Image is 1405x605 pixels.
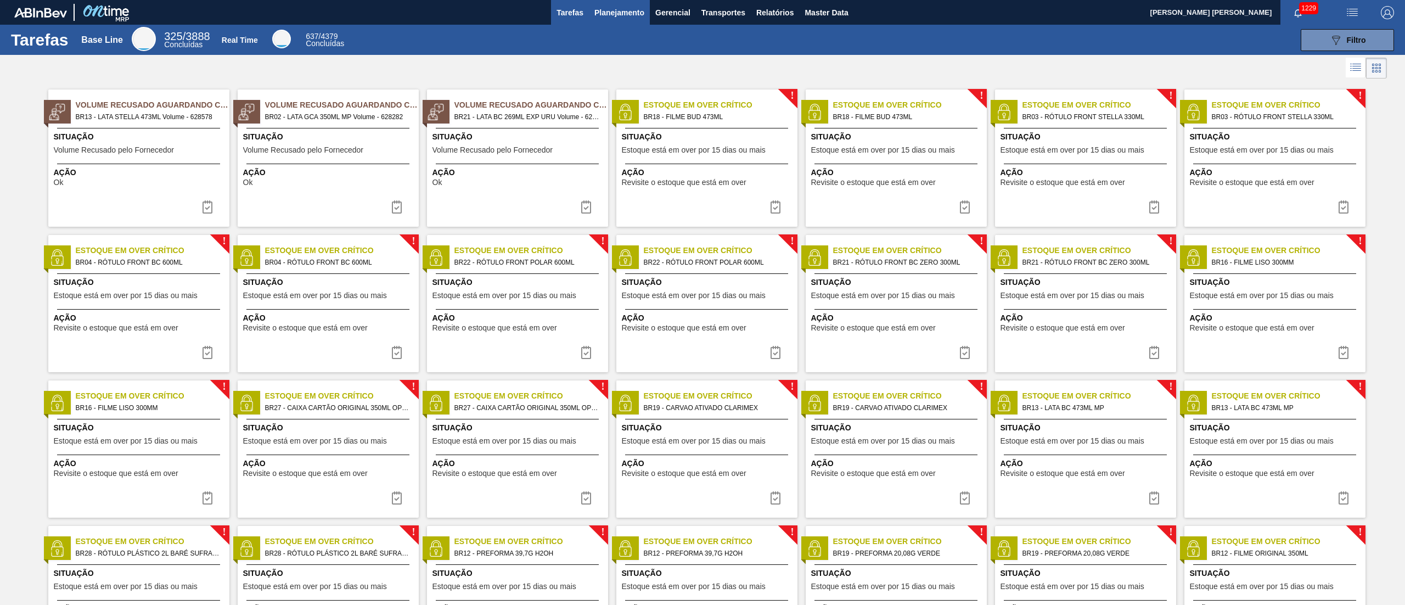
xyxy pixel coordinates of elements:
div: Real Time [306,33,344,47]
span: Ação [54,312,227,324]
button: Notificações [1280,5,1316,20]
span: Situação [1001,131,1173,143]
img: icon-task complete [580,346,593,359]
span: ! [1169,383,1172,391]
img: userActions [1346,6,1359,19]
span: Estoque está em over por 15 dias ou mais [811,146,955,154]
img: Logout [1381,6,1394,19]
span: Concluídas [306,39,344,48]
span: ! [1169,92,1172,100]
span: ! [1358,383,1362,391]
div: Completar tarefa: 30310691 [384,341,410,363]
span: Situação [432,131,605,143]
span: BR22 - RÓTULO FRONT POLAR 600ML [644,256,789,268]
span: Estoque em Over Crítico [644,536,797,547]
span: 637 [306,32,318,41]
span: BR27 - CAIXA CARTÃO ORIGINAL 350ML OPEN CORNER [454,402,599,414]
span: Estoque está em over por 15 dias ou mais [1190,582,1334,591]
span: Estoque em Over Crítico [1022,390,1176,402]
img: icon-task complete [1148,491,1161,505]
span: Estoque em Over Crítico [454,245,608,256]
span: Revisite o estoque que está em over [622,324,746,332]
span: 1229 [1299,2,1318,14]
span: Situação [622,131,795,143]
div: Real Time [222,36,258,44]
img: icon-task complete [1337,200,1350,214]
span: Situação [1001,568,1173,579]
span: Ação [622,167,795,178]
span: ! [790,237,794,245]
span: Estoque em Over Crítico [833,390,987,402]
span: Master Data [805,6,848,19]
img: status [428,104,444,120]
span: ! [1358,92,1362,100]
button: icon-task complete [573,487,599,509]
button: Filtro [1301,29,1394,51]
button: icon-task complete [384,341,410,363]
span: Estoque está em over por 15 dias ou mais [243,582,387,591]
span: BR03 - RÓTULO FRONT STELLA 330ML [1022,111,1167,123]
span: Revisite o estoque que está em over [432,324,557,332]
img: status [428,540,444,557]
img: status [806,395,823,411]
span: Volume Recusado pelo Fornecedor [243,146,363,154]
span: Ação [432,167,605,178]
div: Completar tarefa: 30310690 [1330,196,1357,218]
button: icon-task complete [573,341,599,363]
span: Estoque em Over Crítico [265,536,419,547]
span: Estoque em Over Crítico [454,536,608,547]
span: BR19 - CARVAO ATIVADO CLARIMEX [833,402,978,414]
div: Completar tarefa: 30314202 [194,196,221,218]
span: ! [1169,237,1172,245]
button: icon-task complete [952,196,978,218]
span: Revisite o estoque que está em over [432,469,557,478]
span: Estoque está em over por 15 dias ou mais [432,292,576,300]
span: Estoque em Over Crítico [1212,536,1365,547]
div: Completar tarefa: 30310695 [573,487,599,509]
span: Situação [1190,277,1363,288]
img: icon-task complete [769,491,782,505]
div: Completar tarefa: 30310697 [1330,487,1357,509]
span: BR12 - PREFORMA 39,7G H2OH [644,547,789,559]
span: Revisite o estoque que está em over [54,469,178,478]
span: Estoque está em over por 15 dias ou mais [1001,582,1144,591]
span: Situação [1190,568,1363,579]
div: Completar tarefa: 30310690 [1141,196,1167,218]
div: Completar tarefa: 30314204 [384,196,410,218]
span: Ação [1001,458,1173,469]
img: status [617,540,633,557]
span: BR13 - LATA STELLA 473ML Volume - 628578 [76,111,221,123]
span: Revisite o estoque que está em over [622,469,746,478]
img: status [617,395,633,411]
div: Completar tarefa: 30314232 [573,196,599,218]
span: Estoque em Over Crítico [265,390,419,402]
div: Completar tarefa: 30310696 [762,487,789,509]
img: icon-task complete [201,346,214,359]
span: Volume Recusado pelo Fornecedor [54,146,174,154]
div: Base Line [132,27,156,51]
div: Completar tarefa: 30310694 [1330,341,1357,363]
span: Planejamento [594,6,644,19]
span: Estoque está em over por 15 dias ou mais [1190,292,1334,300]
span: Estoque está em over por 15 dias ou mais [54,582,198,591]
span: Estoque em Over Crítico [833,99,987,111]
span: Estoque em Over Crítico [644,245,797,256]
div: Completar tarefa: 30310694 [194,487,221,509]
span: Estoque está em over por 15 dias ou mais [432,582,576,591]
span: Relatórios [756,6,794,19]
span: BR19 - PREFORMA 20,08G VERDE [833,547,978,559]
img: status [806,249,823,266]
button: icon-task complete [762,341,789,363]
button: icon-task complete [1330,196,1357,218]
span: BR18 - FILME BUD 473ML [644,111,789,123]
span: Estoque em Over Crítico [76,245,229,256]
span: Revisite o estoque que está em over [811,178,936,187]
span: Filtro [1347,36,1366,44]
button: icon-task complete [194,341,221,363]
span: BR16 - FILME LISO 300MM [1212,256,1357,268]
span: ! [412,383,415,391]
img: status [428,395,444,411]
button: icon-task complete [194,487,221,509]
span: ! [601,383,604,391]
span: Ok [243,178,253,187]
